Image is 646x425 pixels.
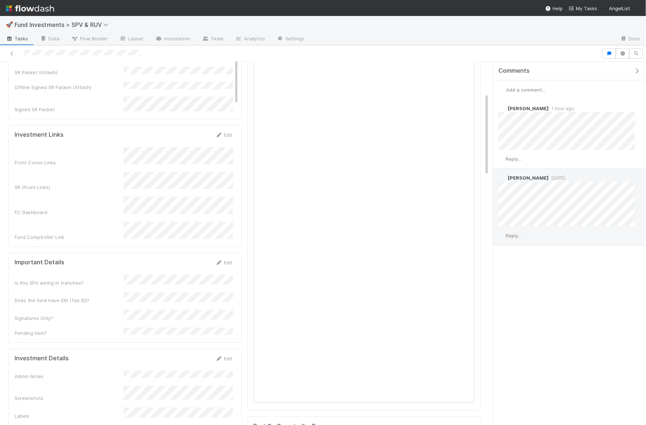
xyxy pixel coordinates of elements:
[15,314,124,322] div: Signatures Only?
[15,279,124,286] div: Is this SPV wiring in tranches?
[216,132,233,138] a: Edit
[6,21,13,28] span: 🚀
[6,35,28,42] span: Tasks
[498,174,506,181] img: avatar_cbf6e7c1-1692-464b-bc1b-b8582b2cbdce.png
[15,297,124,304] div: Does the fund have EIN (Tax ID)?
[508,105,549,111] span: [PERSON_NAME]
[15,159,124,166] div: Front Convo Links
[71,35,108,42] span: Flow Builder
[506,156,521,162] span: Reply...
[196,33,229,45] a: Team
[15,412,124,420] div: Labels
[15,373,124,380] div: Admin Notes
[15,209,124,216] div: FC Dashboard
[15,355,69,362] h5: Investment Details
[549,175,565,181] span: [DATE]
[15,106,124,113] div: Signed SR Packet
[15,233,124,241] div: Fund Comptroller Link
[65,33,113,45] a: Flow Builder
[15,69,124,76] div: SR Packet (Attach)
[15,84,124,91] div: Offline Signed SR Packet (Attach)
[498,105,506,112] img: avatar_cbf6e7c1-1692-464b-bc1b-b8582b2cbdce.png
[609,5,630,11] span: AngelList
[498,67,530,75] span: Comments
[633,5,640,12] img: avatar_2de93f86-b6c7-4495-bfe2-fb093354a53c.png
[216,260,233,265] a: Edit
[506,233,521,238] span: Reply...
[15,184,124,191] div: SR (Front Links)
[569,5,597,11] span: My Tasks
[15,394,124,402] div: Screenshots
[506,87,545,93] span: Add a comment...
[229,33,271,45] a: Analytics
[614,33,646,45] a: Docs
[271,33,310,45] a: Settings
[498,232,506,240] img: avatar_2de93f86-b6c7-4495-bfe2-fb093354a53c.png
[216,356,233,361] a: Edit
[15,21,112,28] span: Fund Investments > SPV & RUV
[15,259,64,266] h5: Important Details
[545,5,563,12] div: Help
[15,131,64,139] h5: Investment Links
[499,86,506,93] img: avatar_2de93f86-b6c7-4495-bfe2-fb093354a53c.png
[34,33,65,45] a: Data
[549,106,574,111] span: 1 hour ago
[113,33,149,45] a: Layout
[508,175,549,181] span: [PERSON_NAME]
[149,33,196,45] a: Automation
[498,156,506,163] img: avatar_2de93f86-b6c7-4495-bfe2-fb093354a53c.png
[6,2,54,15] img: logo-inverted-e16ddd16eac7371096b0.svg
[15,329,124,337] div: Pending Item?
[569,5,597,12] a: My Tasks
